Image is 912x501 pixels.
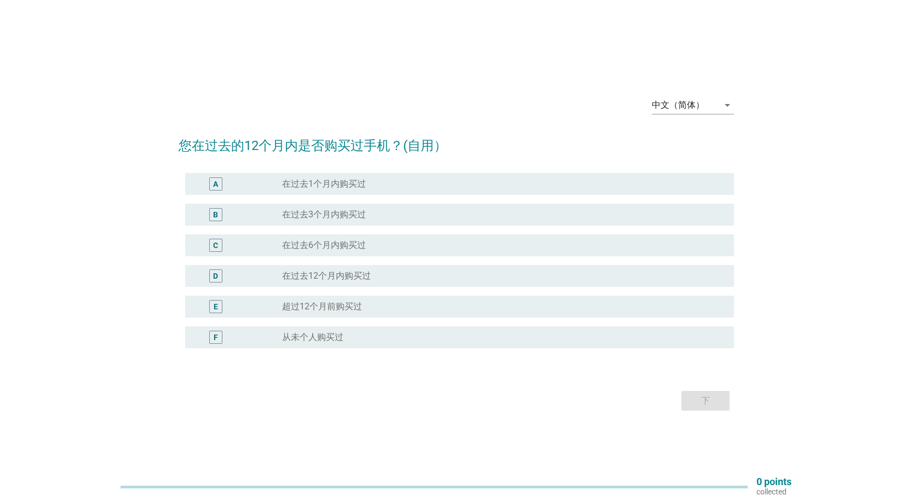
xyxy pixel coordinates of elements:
h2: 您在过去的12个月内是否购买过手机？(自用） [179,125,734,156]
label: 在过去1个月内购买过 [282,178,366,189]
label: 超过12个月前购买过 [282,301,362,312]
label: 在过去3个月内购买过 [282,209,366,220]
div: E [214,301,218,312]
div: F [214,331,218,343]
label: 从未个人购买过 [282,332,343,343]
div: C [213,239,218,251]
div: B [213,209,218,220]
label: 在过去12个月内购买过 [282,270,371,281]
div: A [213,178,218,189]
p: collected [756,487,791,497]
div: D [213,270,218,281]
div: 中文（简体） [652,100,704,110]
i: arrow_drop_down [721,99,734,112]
p: 0 points [756,477,791,487]
label: 在过去6个月内购买过 [282,240,366,251]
